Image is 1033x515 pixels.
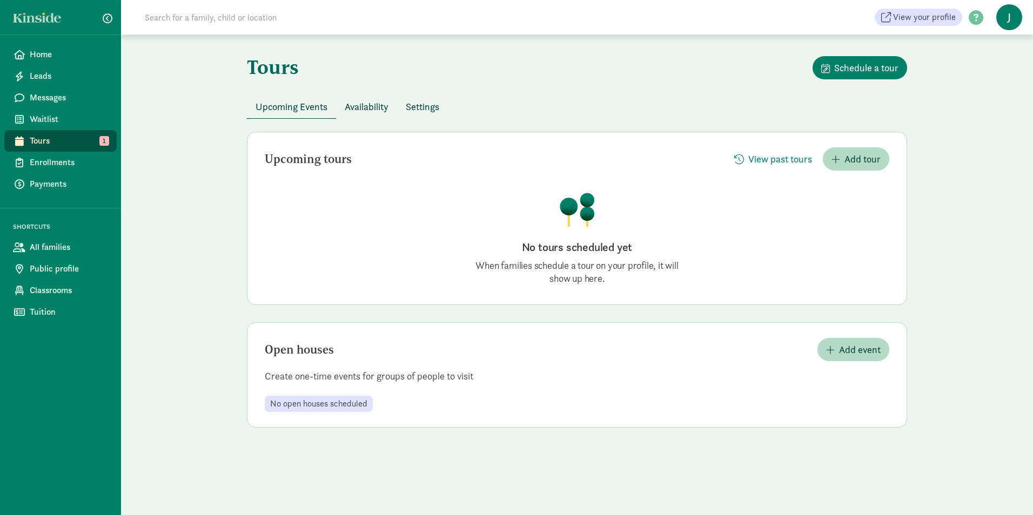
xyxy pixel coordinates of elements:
[4,152,117,173] a: Enrollments
[4,130,117,152] a: Tours 1
[345,99,388,114] span: Availability
[4,65,117,87] a: Leads
[817,338,889,361] button: Add event
[893,11,956,24] span: View your profile
[30,306,108,319] span: Tuition
[256,99,327,114] span: Upcoming Events
[30,113,108,126] span: Waitlist
[469,240,685,255] h2: No tours scheduled yet
[559,192,595,227] img: illustration-trees.png
[4,236,117,258] a: All families
[265,343,334,356] h2: Open houses
[813,56,907,79] button: Schedule a tour
[726,153,821,166] a: View past tours
[4,280,117,301] a: Classrooms
[30,178,108,191] span: Payments
[844,152,881,166] span: Add tour
[30,134,108,147] span: Tours
[875,9,962,26] a: View your profile
[839,342,881,357] span: Add event
[30,262,108,275] span: Public profile
[30,70,108,83] span: Leads
[406,99,439,114] span: Settings
[4,44,117,65] a: Home
[979,463,1033,515] iframe: Chat Widget
[247,56,299,78] h1: Tours
[138,6,441,28] input: Search for a family, child or location
[30,48,108,61] span: Home
[996,4,1022,30] span: J
[270,399,367,409] span: No open houses scheduled
[834,60,898,75] span: Schedule a tour
[30,284,108,297] span: Classrooms
[726,147,821,171] button: View past tours
[823,147,889,171] button: Add tour
[748,152,812,166] span: View past tours
[30,91,108,104] span: Messages
[4,87,117,109] a: Messages
[4,173,117,195] a: Payments
[4,258,117,280] a: Public profile
[265,153,352,166] h2: Upcoming tours
[469,259,685,285] p: When families schedule a tour on your profile, it will show up here.
[247,95,336,118] button: Upcoming Events
[397,95,448,118] button: Settings
[336,95,397,118] button: Availability
[99,136,109,146] span: 1
[30,241,108,254] span: All families
[247,370,907,383] p: Create one-time events for groups of people to visit
[4,109,117,130] a: Waitlist
[30,156,108,169] span: Enrollments
[4,301,117,323] a: Tuition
